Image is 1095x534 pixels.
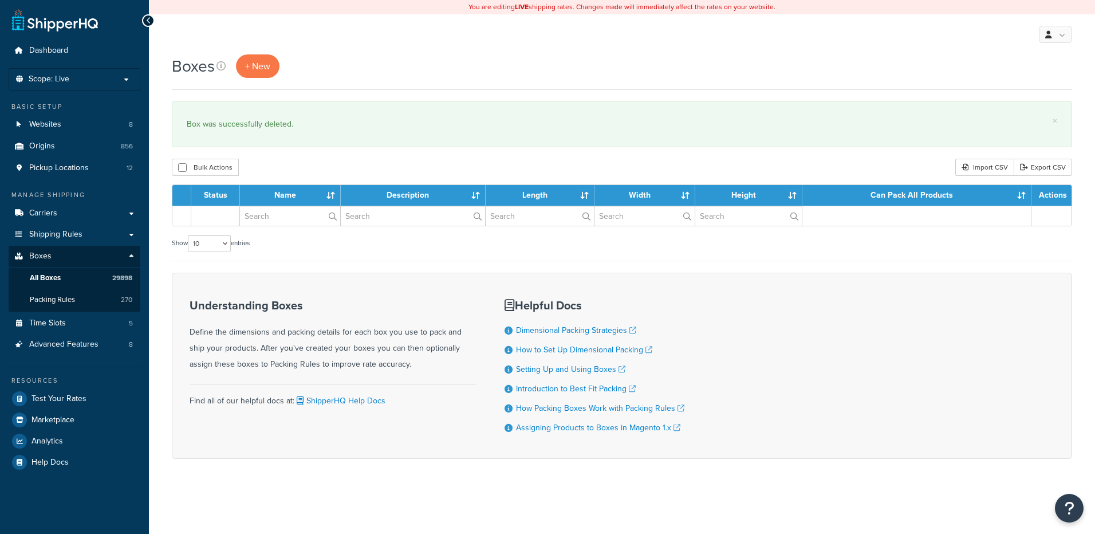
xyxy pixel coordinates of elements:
[695,206,802,226] input: Search
[9,313,140,334] a: Time Slots 5
[9,40,140,61] a: Dashboard
[594,185,695,206] th: Width
[121,142,133,151] span: 856
[341,185,486,206] th: Description
[129,120,133,129] span: 8
[236,54,279,78] a: + New
[515,2,529,12] b: LIVE
[172,55,215,77] h1: Boxes
[129,319,133,328] span: 5
[9,452,140,473] a: Help Docs
[9,114,140,135] li: Websites
[486,206,594,226] input: Search
[9,313,140,334] li: Time Slots
[29,142,55,151] span: Origins
[9,246,140,267] a: Boxes
[516,324,636,336] a: Dimensional Packing Strategies
[29,120,61,129] span: Websites
[486,185,594,206] th: Length
[341,206,485,226] input: Search
[240,206,340,226] input: Search
[9,334,140,355] li: Advanced Features
[9,246,140,311] li: Boxes
[695,185,802,206] th: Height
[9,376,140,386] div: Resources
[1055,494,1084,523] button: Open Resource Center
[190,299,476,312] h3: Understanding Boxes
[9,203,140,224] a: Carriers
[516,383,636,395] a: Introduction to Best Fit Packing
[955,159,1014,176] div: Import CSV
[31,458,69,468] span: Help Docs
[1053,116,1057,125] a: ×
[29,230,82,239] span: Shipping Rules
[31,415,74,425] span: Marketplace
[29,319,66,328] span: Time Slots
[9,388,140,409] a: Test Your Rates
[9,289,140,311] a: Packing Rules 270
[172,235,250,252] label: Show entries
[188,235,231,252] select: Showentries
[190,384,476,409] div: Find all of our helpful docs at:
[31,394,86,404] span: Test Your Rates
[30,273,61,283] span: All Boxes
[9,268,140,289] a: All Boxes 29898
[29,209,57,218] span: Carriers
[9,334,140,355] a: Advanced Features 8
[9,136,140,157] a: Origins 856
[9,410,140,430] a: Marketplace
[31,437,63,446] span: Analytics
[9,224,140,245] a: Shipping Rules
[9,289,140,311] li: Packing Rules
[594,206,695,226] input: Search
[516,422,680,434] a: Assigning Products to Boxes in Magento 1.x
[516,402,684,414] a: How Packing Boxes Work with Packing Rules
[9,431,140,451] a: Analytics
[29,340,99,350] span: Advanced Features
[1014,159,1072,176] a: Export CSV
[294,395,385,407] a: ShipperHQ Help Docs
[802,185,1031,206] th: Can Pack All Products
[516,344,652,356] a: How to Set Up Dimensional Packing
[245,60,270,73] span: + New
[121,295,132,305] span: 270
[1031,185,1072,206] th: Actions
[29,74,69,84] span: Scope: Live
[516,363,625,375] a: Setting Up and Using Boxes
[505,299,684,312] h3: Helpful Docs
[191,185,240,206] th: Status
[9,190,140,200] div: Manage Shipping
[12,9,98,32] a: ShipperHQ Home
[29,46,68,56] span: Dashboard
[9,158,140,179] a: Pickup Locations 12
[172,159,239,176] button: Bulk Actions
[30,295,75,305] span: Packing Rules
[29,252,52,261] span: Boxes
[240,185,341,206] th: Name
[9,102,140,112] div: Basic Setup
[190,299,476,372] div: Define the dimensions and packing details for each box you use to pack and ship your products. Af...
[112,273,132,283] span: 29898
[9,114,140,135] a: Websites 8
[9,158,140,179] li: Pickup Locations
[29,163,89,173] span: Pickup Locations
[127,163,133,173] span: 12
[187,116,1057,132] div: Box was successfully deleted.
[9,136,140,157] li: Origins
[129,340,133,350] span: 8
[9,268,140,289] li: All Boxes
